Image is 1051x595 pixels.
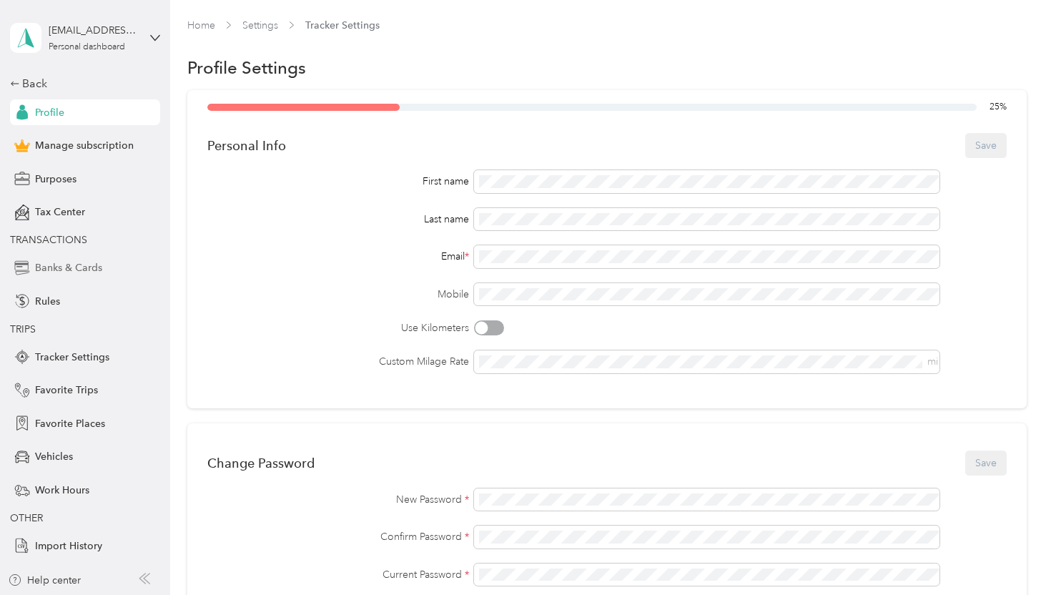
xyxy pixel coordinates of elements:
span: Tax Center [35,205,85,220]
label: Confirm Password [207,529,468,544]
span: 25 % [990,101,1007,114]
span: TRIPS [10,323,36,335]
span: mi [927,355,938,368]
span: TRANSACTIONS [10,234,87,246]
span: Profile [35,105,64,120]
div: Last name [207,212,468,227]
label: Mobile [207,287,468,302]
div: Change Password [207,456,315,471]
span: Rules [35,294,60,309]
label: Current Password [207,567,468,582]
div: Back [10,75,153,92]
div: Personal Info [207,138,286,153]
button: Help center [8,573,81,588]
label: Use Kilometers [207,320,468,335]
div: First name [207,174,468,189]
a: Settings [242,19,278,31]
span: Import History [35,539,102,554]
div: [EMAIL_ADDRESS][DOMAIN_NAME] [49,23,138,38]
span: Manage subscription [35,138,134,153]
div: Email [207,249,468,264]
span: Purposes [35,172,77,187]
div: Personal dashboard [49,43,125,51]
span: Tracker Settings [305,18,380,33]
span: Favorite Places [35,416,105,431]
span: OTHER [10,512,43,524]
h1: Profile Settings [187,60,306,75]
a: Home [187,19,215,31]
span: Work Hours [35,483,89,498]
span: Vehicles [35,449,73,464]
span: Favorite Trips [35,383,98,398]
label: Custom Milage Rate [207,354,468,369]
label: New Password [207,492,468,507]
span: Banks & Cards [35,260,102,275]
span: Tracker Settings [35,350,109,365]
iframe: Everlance-gr Chat Button Frame [971,515,1051,595]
